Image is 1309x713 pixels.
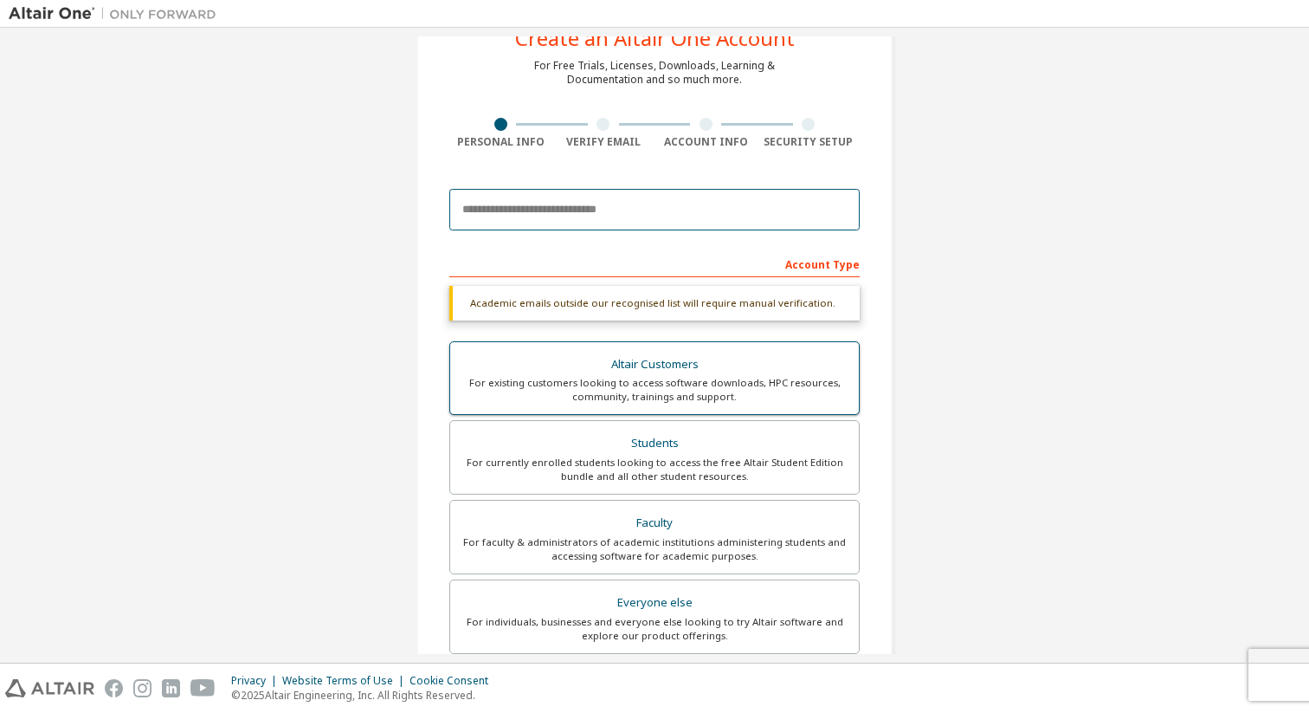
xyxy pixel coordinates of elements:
div: Create an Altair One Account [515,28,795,49]
div: For existing customers looking to access software downloads, HPC resources, community, trainings ... [461,376,848,404]
div: Altair Customers [461,353,848,377]
img: Altair One [9,5,225,23]
div: Personal Info [449,135,552,149]
div: Verify Email [552,135,655,149]
div: Account Info [654,135,758,149]
img: youtube.svg [190,679,216,697]
div: Students [461,431,848,456]
div: Cookie Consent [409,674,499,688]
img: linkedin.svg [162,679,180,697]
div: Account Type [449,250,860,277]
div: Security Setup [758,135,861,149]
div: For currently enrolled students looking to access the free Altair Student Edition bundle and all ... [461,456,848,483]
div: For faculty & administrators of academic institutions administering students and accessing softwa... [461,535,848,563]
img: instagram.svg [133,679,152,697]
div: For individuals, businesses and everyone else looking to try Altair software and explore our prod... [461,615,848,643]
div: Faculty [461,511,848,535]
img: altair_logo.svg [5,679,94,697]
div: For Free Trials, Licenses, Downloads, Learning & Documentation and so much more. [534,59,775,87]
img: facebook.svg [105,679,123,697]
p: © 2025 Altair Engineering, Inc. All Rights Reserved. [231,688,499,703]
div: Privacy [231,674,282,688]
div: Everyone else [461,591,848,615]
div: Academic emails outside our recognised list will require manual verification. [449,286,860,321]
div: Website Terms of Use [282,674,409,688]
